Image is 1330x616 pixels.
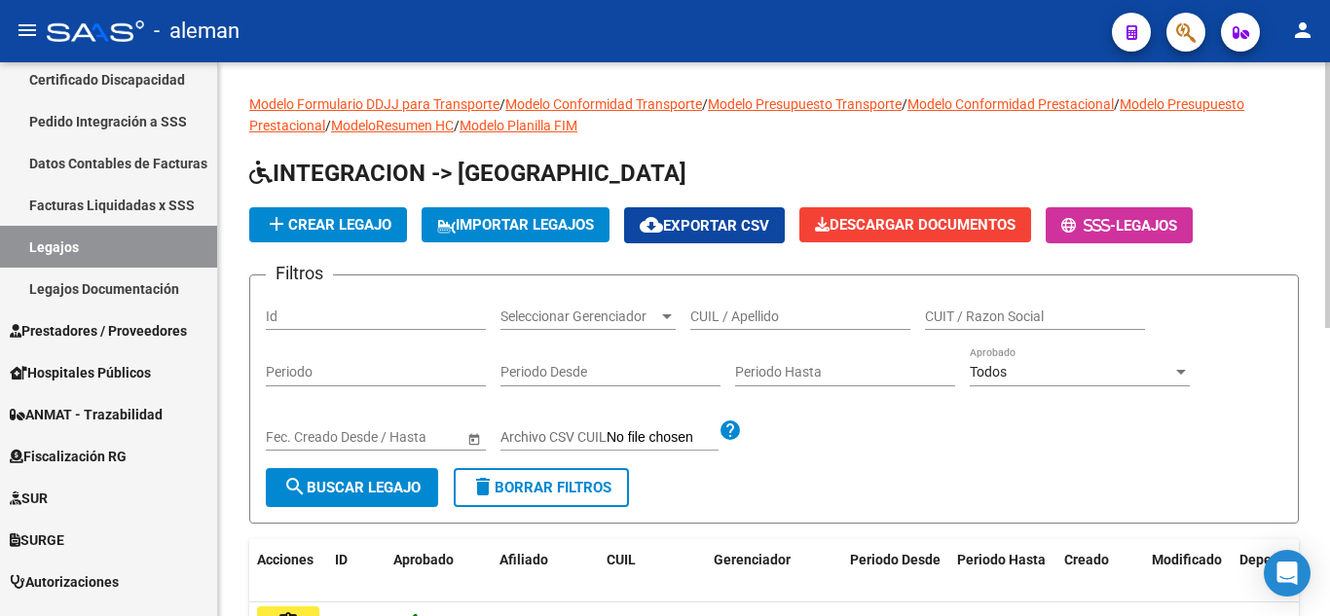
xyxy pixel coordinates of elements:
[599,539,706,603] datatable-header-cell: CUIL
[331,118,454,133] a: ModeloResumen HC
[335,552,348,567] span: ID
[249,539,327,603] datatable-header-cell: Acciones
[1264,550,1311,597] div: Open Intercom Messenger
[499,552,548,567] span: Afiliado
[970,364,1007,380] span: Todos
[500,308,658,325] span: Seleccionar Gerenciador
[10,529,64,551] span: SURGE
[500,429,607,445] span: Archivo CSV CUIL
[265,212,288,236] mat-icon: add
[842,539,949,603] datatable-header-cell: Periodo Desde
[265,216,391,234] span: Crear Legajo
[719,418,742,442] mat-icon: help
[624,207,785,243] button: Exportar CSV
[1061,217,1116,235] span: -
[471,475,495,498] mat-icon: delete
[640,217,769,235] span: Exportar CSV
[949,539,1056,603] datatable-header-cell: Periodo Hasta
[249,96,499,112] a: Modelo Formulario DDJJ para Transporte
[1152,552,1222,567] span: Modificado
[850,552,941,567] span: Periodo Desde
[10,571,119,593] span: Autorizaciones
[343,429,438,446] input: End date
[266,260,333,287] h3: Filtros
[460,118,577,133] a: Modelo Planilla FIM
[1116,217,1177,235] span: Legajos
[393,552,454,567] span: Aprobado
[1239,552,1321,567] span: Dependencia
[327,539,386,603] datatable-header-cell: ID
[422,207,610,242] button: IMPORTAR LEGAJOS
[283,479,421,496] span: Buscar Legajo
[437,216,594,234] span: IMPORTAR LEGAJOS
[283,475,307,498] mat-icon: search
[471,479,611,496] span: Borrar Filtros
[505,96,702,112] a: Modelo Conformidad Transporte
[454,468,629,507] button: Borrar Filtros
[607,552,636,567] span: CUIL
[815,216,1016,234] span: Descargar Documentos
[266,429,326,446] input: Start date
[1064,552,1109,567] span: Creado
[607,429,719,447] input: Archivo CSV CUIL
[1291,18,1314,42] mat-icon: person
[706,539,842,603] datatable-header-cell: Gerenciador
[1144,539,1232,603] datatable-header-cell: Modificado
[10,446,127,467] span: Fiscalización RG
[492,539,599,603] datatable-header-cell: Afiliado
[714,552,791,567] span: Gerenciador
[257,552,314,567] span: Acciones
[10,404,163,425] span: ANMAT - Trazabilidad
[708,96,902,112] a: Modelo Presupuesto Transporte
[249,207,407,242] button: Crear Legajo
[16,18,39,42] mat-icon: menu
[154,10,240,53] span: - aleman
[386,539,463,603] datatable-header-cell: Aprobado
[957,552,1046,567] span: Periodo Hasta
[10,320,187,342] span: Prestadores / Proveedores
[1056,539,1144,603] datatable-header-cell: Creado
[10,362,151,383] span: Hospitales Públicos
[463,428,484,449] button: Open calendar
[640,213,663,236] mat-icon: cloud_download
[1046,207,1193,243] button: -Legajos
[799,207,1031,242] button: Descargar Documentos
[10,488,48,509] span: SUR
[907,96,1114,112] a: Modelo Conformidad Prestacional
[249,160,686,187] span: INTEGRACION -> [GEOGRAPHIC_DATA]
[266,468,438,507] button: Buscar Legajo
